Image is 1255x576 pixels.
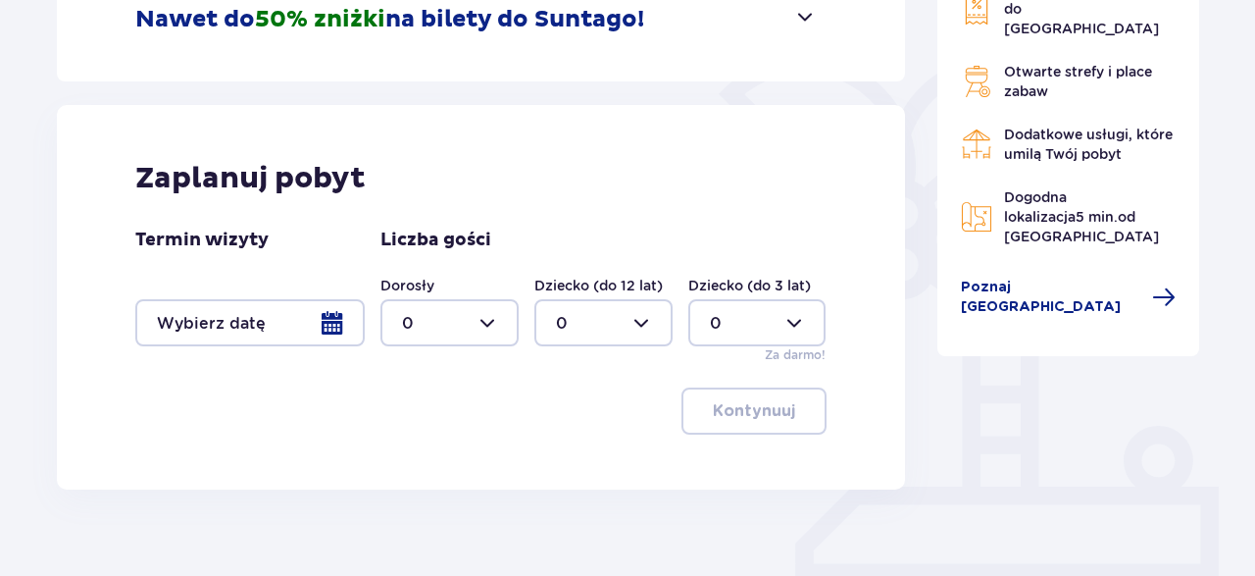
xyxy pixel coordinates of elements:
[135,160,366,197] p: Zaplanuj pobyt
[765,346,826,364] p: Za darmo!
[1004,189,1159,244] span: Dogodna lokalizacja od [GEOGRAPHIC_DATA]
[961,129,992,160] img: Restaurant Icon
[681,388,827,435] button: Kontynuuj
[380,276,434,295] label: Dorosły
[1004,64,1152,99] span: Otwarte strefy i place zabaw
[255,5,385,34] span: 50% zniżki
[961,278,1177,317] a: Poznaj [GEOGRAPHIC_DATA]
[135,5,644,34] p: Nawet do na bilety do Suntago!
[380,229,491,252] p: Liczba gości
[961,66,992,97] img: Grill Icon
[961,278,1141,317] span: Poznaj [GEOGRAPHIC_DATA]
[534,276,663,295] label: Dziecko (do 12 lat)
[688,276,811,295] label: Dziecko (do 3 lat)
[1004,127,1173,162] span: Dodatkowe usługi, które umilą Twój pobyt
[961,201,992,233] img: Map Icon
[135,229,269,252] p: Termin wizyty
[1076,209,1118,225] span: 5 min.
[713,400,795,422] p: Kontynuuj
